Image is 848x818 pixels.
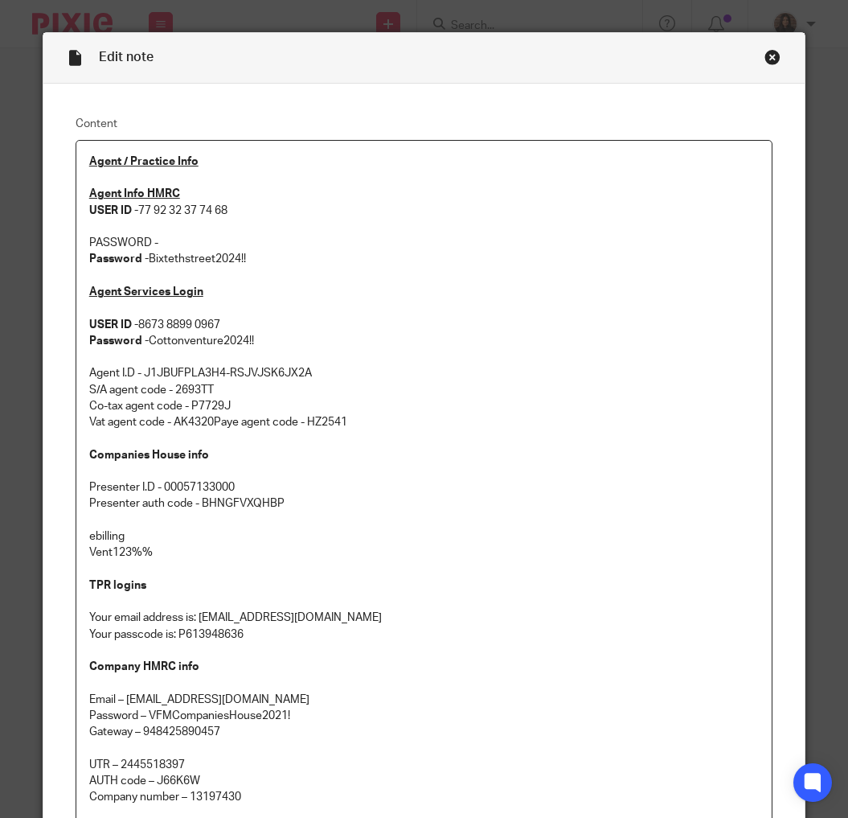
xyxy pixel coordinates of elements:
u: Agent / Practice Info [89,156,199,167]
strong: Company HMRC info [89,661,199,672]
u: Agent Info HMRC [89,188,180,199]
u: Agent Services Login [89,286,203,298]
strong: Password - [89,253,149,265]
p: 8673 8899 0967 Cottonventure2024!! Agent I.D - J1JBUFPLA3H4-RSJVJSK6JX2A S/A agent code - 2693TT ... [89,284,760,430]
strong: USER ID - [89,205,138,216]
strong: Companies House info [89,450,209,461]
p: Bixtethstreet2024!! [89,251,760,267]
p: PASSWORD - [89,219,760,252]
strong: USER ID - [89,319,138,331]
span: Edit note [99,51,154,64]
div: Close this dialog window [764,49,780,65]
strong: Password - [89,335,149,347]
p: 77 92 32 37 74 68 [89,186,760,219]
label: Content [76,116,773,132]
strong: TPR logins [89,580,146,591]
